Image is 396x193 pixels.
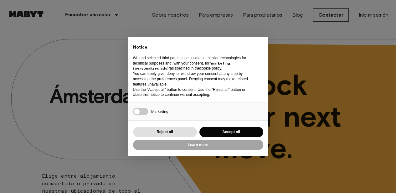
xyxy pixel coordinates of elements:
[200,66,221,70] a: cookie policy
[151,109,168,114] span: Marketing
[133,71,253,87] p: You can freely give, deny, or withdraw your consent at any time by accessing the preferences pane...
[199,127,263,137] button: Accept all
[133,127,197,137] button: Reject all
[133,55,253,71] p: We and selected third parties use cookies or similar technologies for technical purposes and, wit...
[259,43,261,50] span: ×
[133,61,230,71] strong: “marketing (personalized ads)”
[133,140,263,150] button: Learn more
[133,87,253,98] p: Use the “Accept all” button to consent. Use the “Reject all” button or close this notice to conti...
[133,44,253,50] h2: Notice
[255,42,265,52] button: Close this notice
